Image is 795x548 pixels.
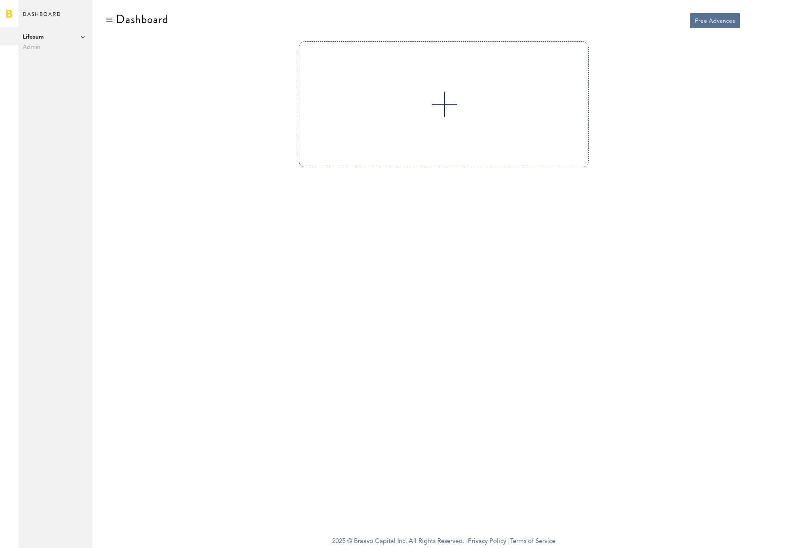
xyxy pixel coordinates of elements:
a: Privacy Policy [468,538,506,545]
button: Free Advances [690,13,740,28]
span: 2025 © Braavo Capital Inc. All Rights Reserved. [332,535,464,548]
iframe: Opens a widget where you can find more information [730,523,787,544]
span: Admin [23,42,88,52]
a: Terms of Service [510,538,555,545]
div: Dashboard [116,13,168,26]
span: Lifesum [23,32,88,42]
span: Dashboard [23,9,61,27]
